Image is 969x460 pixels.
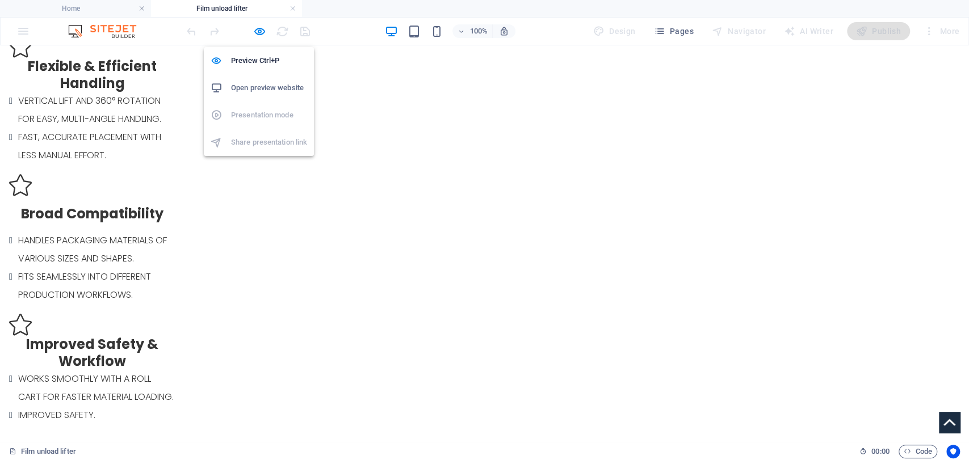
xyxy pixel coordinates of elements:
li: Handles packaging materials of various sizes and shapes. [18,186,175,222]
h3: Improved Safety & Workflow [9,290,175,324]
span: : [879,447,881,455]
button: Code [899,445,937,458]
a: Click to cancel selection. Double-click to open Pages [9,445,76,458]
h6: Session time [859,445,890,458]
li: Improved Safety. [18,361,175,379]
li: Works smoothly with a roll cart for faster material loading. [18,324,175,361]
h3: Flexible & Efficient Handling [9,12,175,47]
li: Fast, accurate placement with less manual effort. [18,83,175,119]
img: Editor Logo [65,24,150,38]
i: On resize automatically adjust zoom level to fit chosen device. [499,26,509,36]
div: Design (Ctrl+Alt+Y) [589,22,640,40]
span: Code [904,445,932,458]
h4: Film unload lifter [151,2,302,15]
button: Usercentrics [946,445,960,458]
h6: 100% [469,24,488,38]
button: Pages [649,22,698,40]
h3: Broad Compatibility [18,160,166,177]
li: Vertical lift and 360° rotation for easy, multi-angle handling. [18,47,175,83]
h6: Open preview website [231,81,307,95]
span: Pages [653,26,693,37]
li: Fits seamlessly into different production workflows. [18,222,175,259]
h6: Preview Ctrl+P [231,54,307,67]
span: 00 00 [871,445,889,458]
button: 100% [452,24,493,38]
